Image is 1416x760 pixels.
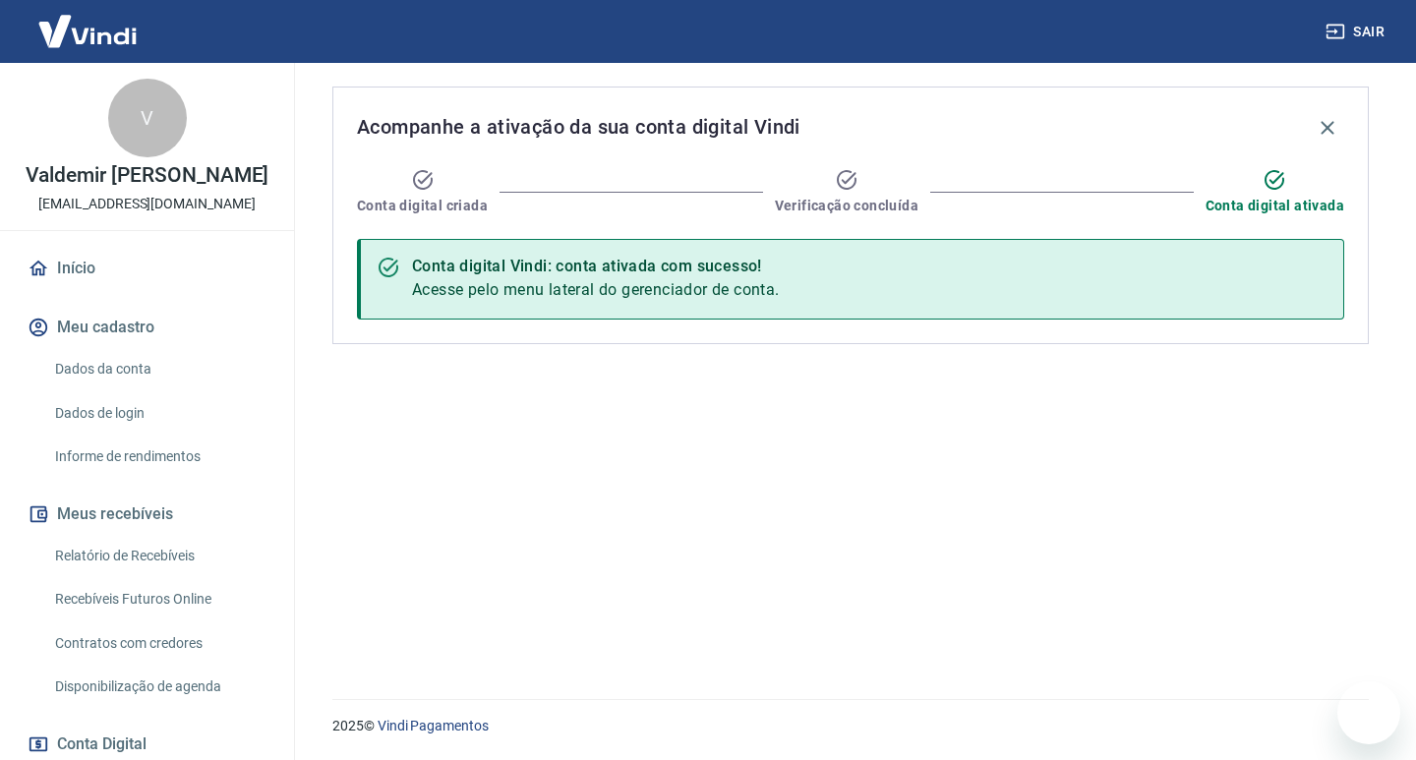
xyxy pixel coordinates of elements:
[412,255,780,278] div: Conta digital Vindi: conta ativada com sucesso!
[24,247,270,290] a: Início
[47,349,270,389] a: Dados da conta
[47,437,270,477] a: Informe de rendimentos
[378,718,489,733] a: Vindi Pagamentos
[332,716,1369,736] p: 2025 ©
[1206,196,1344,215] span: Conta digital ativada
[24,493,270,536] button: Meus recebíveis
[24,1,151,61] img: Vindi
[47,579,270,619] a: Recebíveis Futuros Online
[1337,681,1400,744] iframe: Botão para abrir a janela de mensagens, conversa em andamento
[47,623,270,664] a: Contratos com credores
[24,306,270,349] button: Meu cadastro
[47,667,270,707] a: Disponibilização de agenda
[357,111,800,143] span: Acompanhe a ativação da sua conta digital Vindi
[775,196,918,215] span: Verificação concluída
[38,194,256,214] p: [EMAIL_ADDRESS][DOMAIN_NAME]
[357,196,488,215] span: Conta digital criada
[47,393,270,434] a: Dados de login
[1322,14,1392,50] button: Sair
[412,280,780,299] span: Acesse pelo menu lateral do gerenciador de conta.
[108,79,187,157] div: V
[26,165,269,186] p: Valdemir [PERSON_NAME]
[47,536,270,576] a: Relatório de Recebíveis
